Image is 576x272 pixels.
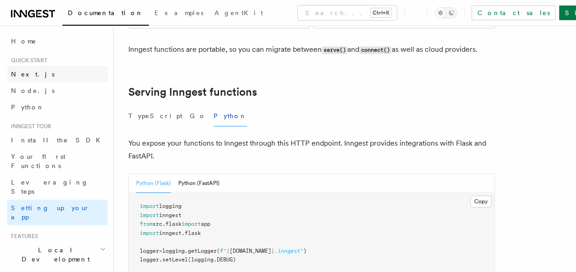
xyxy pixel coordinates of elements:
span: src [153,221,162,227]
span: . [159,256,162,263]
p: You expose your functions to Inngest through this HTTP endpoint. Inngest provides integrations wi... [128,137,495,163]
span: getLogger [188,248,217,254]
span: Leveraging Steps [11,179,88,195]
span: import [140,230,159,236]
button: Local Development [7,242,108,267]
span: Quick start [7,57,47,64]
a: Documentation [62,3,149,26]
p: Inngest functions are portable, so you can migrate between and as well as cloud providers. [128,43,495,56]
span: Python [11,103,44,111]
span: inngest [159,230,181,236]
span: . [162,221,165,227]
span: . [181,230,185,236]
span: setLevel [162,256,188,263]
span: Your first Functions [11,153,66,169]
span: } [271,248,274,254]
span: Inngest tour [7,123,51,130]
button: Python [214,106,247,126]
span: import [140,212,159,218]
a: Serving Inngest functions [128,86,257,98]
a: Home [7,33,108,49]
span: app [201,221,210,227]
span: . [185,248,188,254]
a: Install the SDK [7,132,108,148]
span: " [223,248,226,254]
span: logging [159,203,181,209]
button: TypeScript [128,106,182,126]
a: Python [7,99,108,115]
span: import [140,203,159,209]
button: Go [190,106,206,126]
span: from [140,221,153,227]
button: Python (Flask) [136,174,171,193]
a: Contact sales [472,5,555,20]
span: logging [162,248,185,254]
span: Next.js [11,71,55,78]
span: ) [303,248,307,254]
span: Examples [154,9,203,16]
span: AgentKit [214,9,263,16]
span: = [159,248,162,254]
a: Node.js [7,82,108,99]
code: serve() [322,46,347,54]
a: Leveraging Steps [7,174,108,200]
a: Next.js [7,66,108,82]
button: Python (FastAPI) [178,174,219,193]
span: ( [217,248,220,254]
span: (logging.DEBUG) [188,256,236,263]
span: .inngest" [274,248,303,254]
span: f [220,248,223,254]
span: inngest [159,212,181,218]
span: Documentation [68,9,143,16]
a: Setting up your app [7,200,108,225]
span: logger [140,256,159,263]
span: Features [7,233,38,240]
a: Examples [149,3,209,25]
button: Search...Ctrl+K [298,5,397,20]
span: Home [11,37,37,46]
span: flask [185,230,201,236]
span: import [181,221,201,227]
span: Node.js [11,87,55,94]
span: { [226,248,230,254]
a: AgentKit [209,3,269,25]
code: connect() [359,46,391,54]
span: flask [165,221,181,227]
span: [DOMAIN_NAME] [230,248,271,254]
kbd: Ctrl+K [371,8,391,17]
button: Copy [470,196,492,207]
span: Local Development [7,245,100,264]
button: Toggle dark mode [435,7,457,18]
span: Setting up your app [11,204,90,221]
span: logger [140,248,159,254]
a: Your first Functions [7,148,108,174]
span: Install the SDK [11,136,106,144]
